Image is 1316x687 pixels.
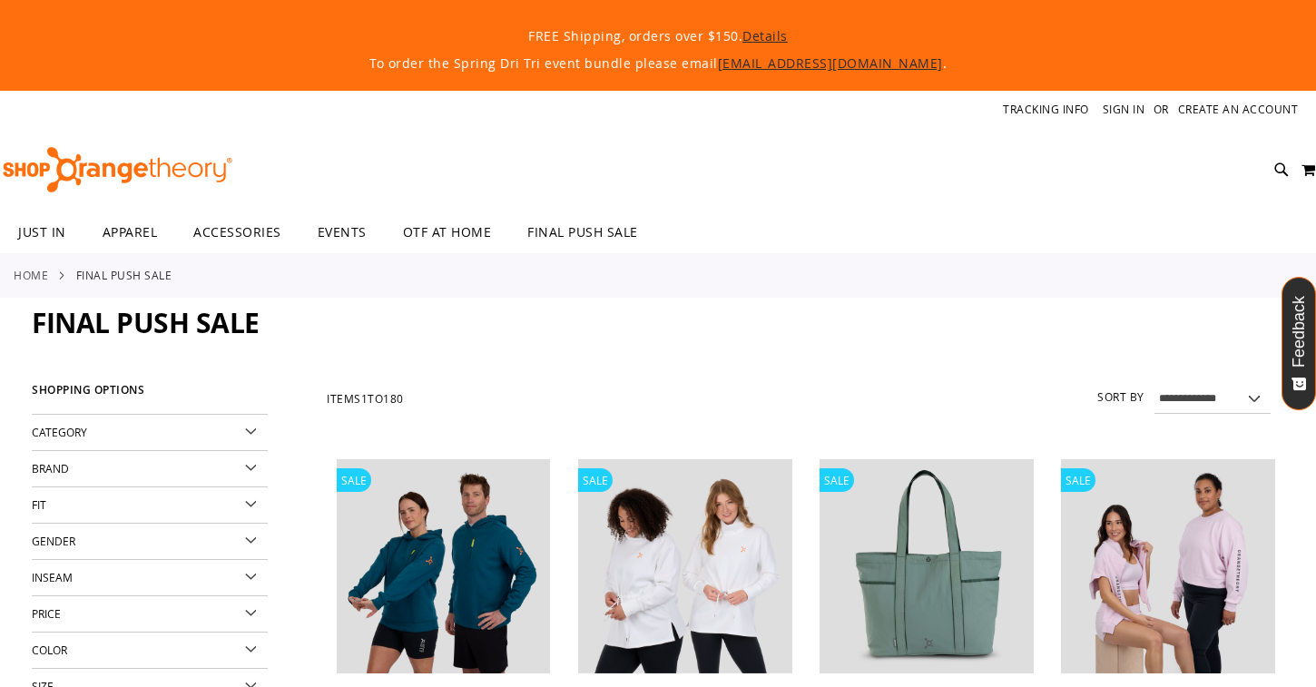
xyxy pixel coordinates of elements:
[300,211,385,253] a: EVENTS
[327,385,404,413] h2: Items to
[32,643,67,657] span: Color
[1103,102,1145,117] a: Sign In
[718,54,943,72] a: [EMAIL_ADDRESS][DOMAIN_NAME]
[18,211,66,252] span: JUST IN
[337,468,371,492] span: SALE
[193,211,281,252] span: ACCESSORIES
[84,211,176,253] a: APPAREL
[527,211,638,252] span: FINAL PUSH SALE
[1061,468,1095,492] span: SALE
[32,304,260,341] span: FINAL PUSH SALE
[32,497,46,512] span: Fit
[113,27,1203,45] p: FREE Shipping, orders over $150.
[32,534,75,548] span: Gender
[383,391,404,406] span: 180
[1061,459,1275,673] img: lululemon Perfectly Oversized Cropped Crew
[403,211,492,252] span: OTF AT HOME
[820,459,1034,673] img: lululemon Daily Multi-Pocket Tote
[578,468,613,492] span: SALE
[32,461,69,476] span: Brand
[14,267,48,283] a: Home
[1097,389,1144,405] label: Sort By
[509,211,656,252] a: FINAL PUSH SALE
[32,425,87,439] span: Category
[32,570,73,584] span: Inseam
[1178,102,1299,117] a: Create an Account
[1061,459,1275,677] a: lululemon Perfectly Oversized Cropped CrewSALE
[1003,102,1089,117] a: Tracking Info
[103,211,158,252] span: APPAREL
[337,459,551,677] a: Unisex Fleece Minimalist Pocket HoodieSALE
[361,391,368,406] span: 1
[578,459,792,677] a: Product image for Fleece Long SleeveSALE
[318,211,367,252] span: EVENTS
[113,54,1203,73] p: To order the Spring Dri Tri event bundle please email .
[820,459,1034,677] a: lululemon Daily Multi-Pocket ToteSALE
[175,211,300,253] a: ACCESSORIES
[1282,277,1316,410] button: Feedback - Show survey
[76,267,172,283] strong: FINAL PUSH SALE
[578,459,792,673] img: Product image for Fleece Long Sleeve
[337,459,551,673] img: Unisex Fleece Minimalist Pocket Hoodie
[385,211,510,253] a: OTF AT HOME
[820,468,854,492] span: SALE
[1291,296,1308,368] span: Feedback
[32,376,268,415] strong: Shopping Options
[742,27,788,44] a: Details
[32,606,61,621] span: Price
